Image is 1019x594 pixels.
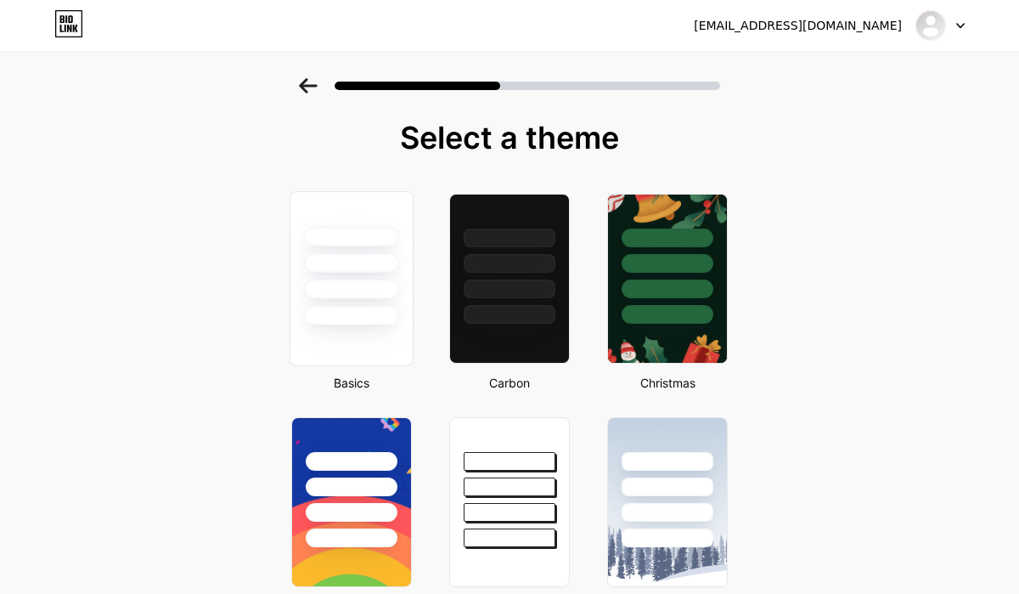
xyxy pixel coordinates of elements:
[284,121,735,155] div: Select a theme
[602,374,733,392] div: Christmas
[444,374,575,392] div: Carbon
[694,17,902,35] div: [EMAIL_ADDRESS][DOMAIN_NAME]
[286,374,417,392] div: Basics
[915,9,947,42] img: Dayk Group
